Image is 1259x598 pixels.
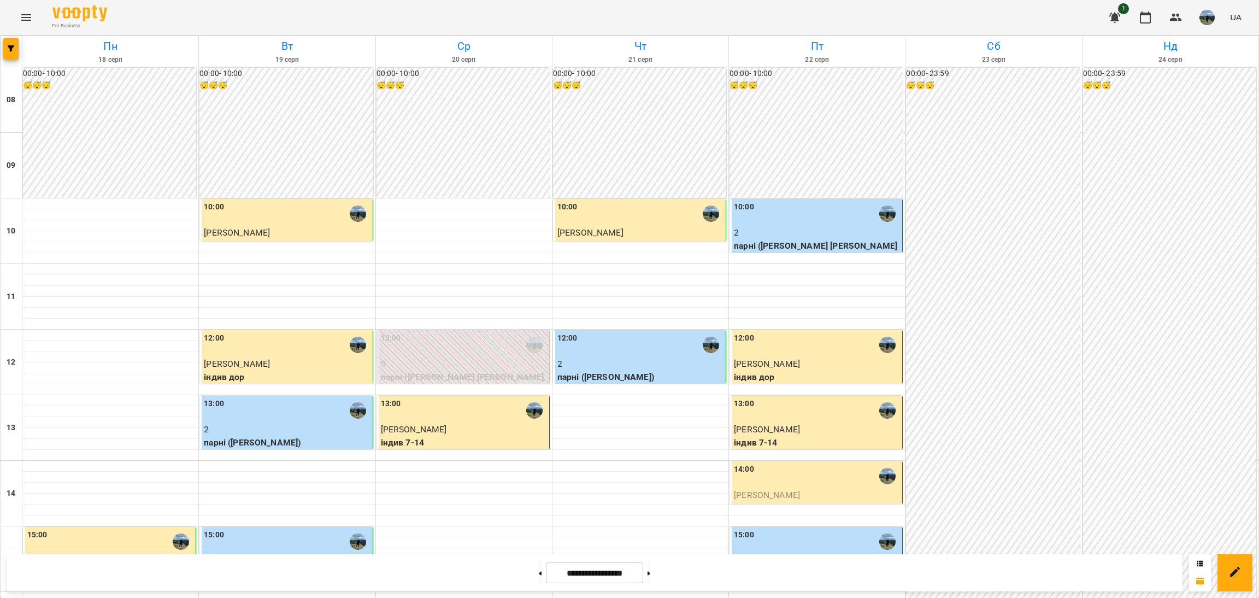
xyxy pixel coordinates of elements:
h6: 23 серп [907,55,1080,65]
img: Ілля Родін [350,206,366,222]
label: 15:00 [204,529,224,541]
img: Ілля Родін [879,402,896,419]
span: [PERSON_NAME] [734,490,800,500]
h6: Сб [907,38,1080,55]
h6: 12 [7,356,15,368]
p: парні ([PERSON_NAME] [PERSON_NAME] та [PERSON_NAME]) [381,371,547,396]
p: індив 6 [734,502,900,515]
p: індив дор [204,371,370,384]
h6: 08 [7,94,15,106]
h6: Пт [731,38,903,55]
span: [PERSON_NAME] [557,227,623,238]
img: Ілля Родін [173,533,189,550]
label: 10:00 [557,201,578,213]
span: [PERSON_NAME] [734,424,800,435]
h6: 14 [7,488,15,500]
h6: 00:00 - 10:00 [729,68,903,80]
img: Ілля Родін [879,533,896,550]
img: Ілля Родін [703,337,719,353]
img: Ілля Родін [879,206,896,222]
p: 2 [204,423,370,436]
button: Menu [13,4,39,31]
img: Ілля Родін [526,337,543,353]
label: 12:00 [204,332,224,344]
h6: 10 [7,225,15,237]
p: парні ([PERSON_NAME] [PERSON_NAME] та [PERSON_NAME]) [734,239,900,265]
p: 2 [557,357,723,371]
p: індив 7-14 [734,436,900,449]
p: індив 6 [557,239,723,253]
h6: 😴😴😴 [553,80,726,92]
p: індив 6 [204,239,370,253]
label: 15:00 [734,529,754,541]
h6: 00:00 - 23:59 [1083,68,1256,80]
button: UA [1226,7,1246,27]
label: 12:00 [381,332,401,344]
span: [PERSON_NAME] [381,424,447,435]
label: 12:00 [734,332,754,344]
h6: 24 серп [1084,55,1257,65]
img: Ілля Родін [350,402,366,419]
h6: 11 [7,291,15,303]
h6: 00:00 - 10:00 [553,68,726,80]
h6: 22 серп [731,55,903,65]
h6: Вт [201,38,373,55]
img: Ілля Родін [350,337,366,353]
img: Ілля Родін [879,337,896,353]
label: 13:00 [734,398,754,410]
label: 13:00 [204,398,224,410]
span: For Business [52,22,107,30]
h6: 13 [7,422,15,434]
img: Voopty Logo [52,5,107,21]
img: Ілля Родін [703,206,719,222]
h6: 😴😴😴 [729,80,903,92]
label: 13:00 [381,398,401,410]
label: 10:00 [204,201,224,213]
h6: Ср [378,38,550,55]
label: 15:00 [27,529,48,541]
h6: 00:00 - 10:00 [23,68,196,80]
p: парні ([PERSON_NAME]) [204,436,370,449]
p: 0 [381,357,547,371]
span: [PERSON_NAME] [204,359,270,369]
label: 10:00 [734,201,754,213]
img: Ілля Родін [350,533,366,550]
h6: 19 серп [201,55,373,65]
p: парні ([PERSON_NAME]) [557,371,723,384]
span: 1 [1118,3,1129,14]
span: UA [1230,11,1242,23]
p: 2 [734,226,900,239]
h6: 00:00 - 10:00 [376,68,550,80]
img: 21386328b564625c92ab1b868b6883df.jpg [1199,10,1215,25]
h6: 09 [7,160,15,172]
h6: 18 серп [24,55,197,65]
label: 12:00 [557,332,578,344]
p: індив дор [734,371,900,384]
img: Ілля Родін [526,402,543,419]
span: [PERSON_NAME] [734,359,800,369]
h6: 😴😴😴 [23,80,196,92]
h6: Чт [554,38,727,55]
h6: 😴😴😴 [906,80,1079,92]
h6: 😴😴😴 [376,80,550,92]
h6: 😴😴😴 [1083,80,1256,92]
label: 14:00 [734,464,754,476]
h6: 😴😴😴 [199,80,373,92]
img: Ілля Родін [879,468,896,484]
h6: Пн [24,38,197,55]
h6: Нд [1084,38,1257,55]
h6: 00:00 - 23:59 [906,68,1079,80]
